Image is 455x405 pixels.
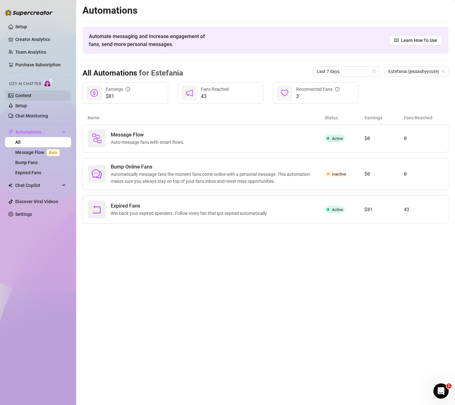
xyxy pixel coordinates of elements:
span: team [441,70,445,73]
span: Message Flow [111,131,187,139]
span: 43 [201,93,229,100]
span: Automate messaging and Increase engagement of fans, send more personal messages. [89,32,211,48]
article: Fans Reached [404,114,444,121]
span: Learn How To Use [401,37,437,44]
span: dollar [90,89,98,97]
img: logo-BBDzfeDw.svg [5,10,53,16]
a: All [15,140,21,145]
a: Settings [15,212,32,217]
span: Win back your expired spenders. Follow every fan that got expired automatically. [111,210,270,217]
h2: Automations [82,4,449,17]
a: Message FlowBeta [15,150,62,155]
a: Learn How To Use [389,35,442,45]
h3: All Automations [82,68,183,78]
span: Estefania (jessashyycute) [388,67,445,76]
span: Izzy AI Chatter [9,81,41,87]
span: heart [281,89,288,97]
img: svg%3e [92,133,102,143]
article: Status [325,114,365,121]
span: 3 [296,93,340,100]
a: Setup [15,103,27,108]
a: Purchase Subscription [15,62,61,67]
span: Fans Reached [201,87,229,92]
a: Content [15,93,31,98]
iframe: Intercom live chat [433,383,449,399]
span: Auto-message fans with smart flows. [111,139,187,146]
span: Automations [15,127,60,137]
span: Beta [47,149,60,156]
span: Expired Fans [111,202,270,210]
div: Reconnected Fans [296,86,340,93]
article: 0 [404,170,443,178]
article: $0 [364,135,404,142]
span: for Estefania [137,69,183,77]
span: comment [92,169,102,179]
span: $81 [106,93,130,100]
span: Chat Copilot [15,180,60,190]
span: info-circle [126,87,130,91]
a: Chat Monitoring [15,113,48,118]
img: Chat Copilot [8,183,12,188]
span: 1 [446,383,452,388]
span: rollback [92,204,102,215]
article: $81 [364,206,404,213]
a: Setup [15,24,27,29]
article: Name [88,114,325,121]
span: info-circle [335,87,340,91]
a: Expired Fans [15,170,41,175]
article: Earnings [365,114,404,121]
div: Earnings [106,86,130,93]
span: thunderbolt [8,129,13,135]
article: 0 [404,135,443,142]
a: Creator Analytics [15,34,66,44]
span: Active [332,207,343,212]
span: calendar [372,70,376,73]
a: Bump Fans [15,160,38,165]
span: notification [186,89,193,97]
span: Automatically message fans the moment fans come online with a personal message. This automation m... [111,171,325,185]
span: Active [332,136,343,141]
img: AI Chatter [43,78,53,88]
a: Discover Viral Videos [15,199,58,204]
span: Last 7 days [317,67,376,76]
article: $0 [364,170,404,178]
span: read [394,38,399,43]
a: Team Analytics [15,50,46,55]
span: Inactive [332,172,346,176]
span: Bump Online Fans [111,163,325,171]
article: 43 [404,206,443,213]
